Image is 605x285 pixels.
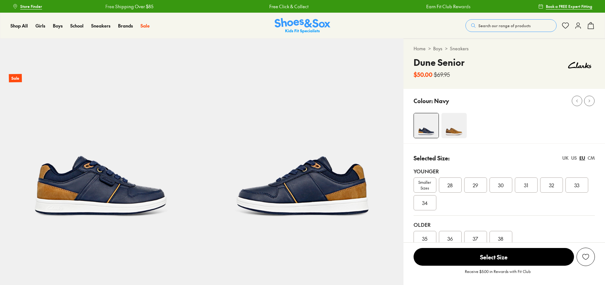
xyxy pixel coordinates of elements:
button: Search our range of products [465,19,557,32]
a: Book a FREE Expert Fitting [538,1,592,12]
span: 31 [524,181,528,189]
p: Navy [434,96,449,105]
span: 29 [473,181,478,189]
a: Sneakers [450,45,469,52]
div: EU [579,155,585,161]
span: 38 [498,235,503,242]
span: 28 [447,181,453,189]
b: $50.00 [414,70,433,79]
div: Older [414,221,595,228]
a: Shop All [10,22,28,29]
a: Store Finder [13,1,42,12]
a: Sneakers [91,22,110,29]
span: Search our range of products [478,23,531,28]
span: Smaller Sizes [414,179,436,191]
span: 33 [574,181,579,189]
p: Selected Size: [414,154,450,162]
span: Store Finder [20,3,42,9]
div: US [571,155,577,161]
span: 37 [473,235,478,242]
span: 30 [498,181,504,189]
a: Boys [433,45,442,52]
div: CM [588,155,595,161]
a: Girls [35,22,45,29]
img: Vendor logo [564,56,595,75]
a: Earn Fit Club Rewards [426,3,470,10]
button: Select Size [414,248,574,266]
button: Add to Wishlist [577,248,595,266]
p: Sale [9,74,22,83]
span: 32 [549,181,554,189]
a: Home [414,45,426,52]
a: Brands [118,22,133,29]
span: 36 [447,235,453,242]
a: Free Shipping Over $85 [105,3,153,10]
p: Receive $5.00 in Rewards with Fit Club [465,269,531,280]
a: Free Click & Collect [269,3,308,10]
img: Dune Senior Navy [202,39,403,240]
div: Younger [414,167,595,175]
a: Sale [140,22,150,29]
a: Boys [53,22,63,29]
span: 34 [422,199,428,207]
img: SNS_Logo_Responsive.svg [275,18,330,34]
img: Dune Senior Tan [441,113,467,138]
span: Book a FREE Expert Fitting [546,3,592,9]
span: 35 [422,235,427,242]
img: Dune Senior Navy [414,113,439,138]
p: Colour: [414,96,433,105]
div: > > [414,45,595,52]
h4: Dune Senior [414,56,465,69]
s: $69.95 [434,70,450,79]
div: UK [562,155,569,161]
a: School [70,22,84,29]
a: Shoes & Sox [275,18,330,34]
